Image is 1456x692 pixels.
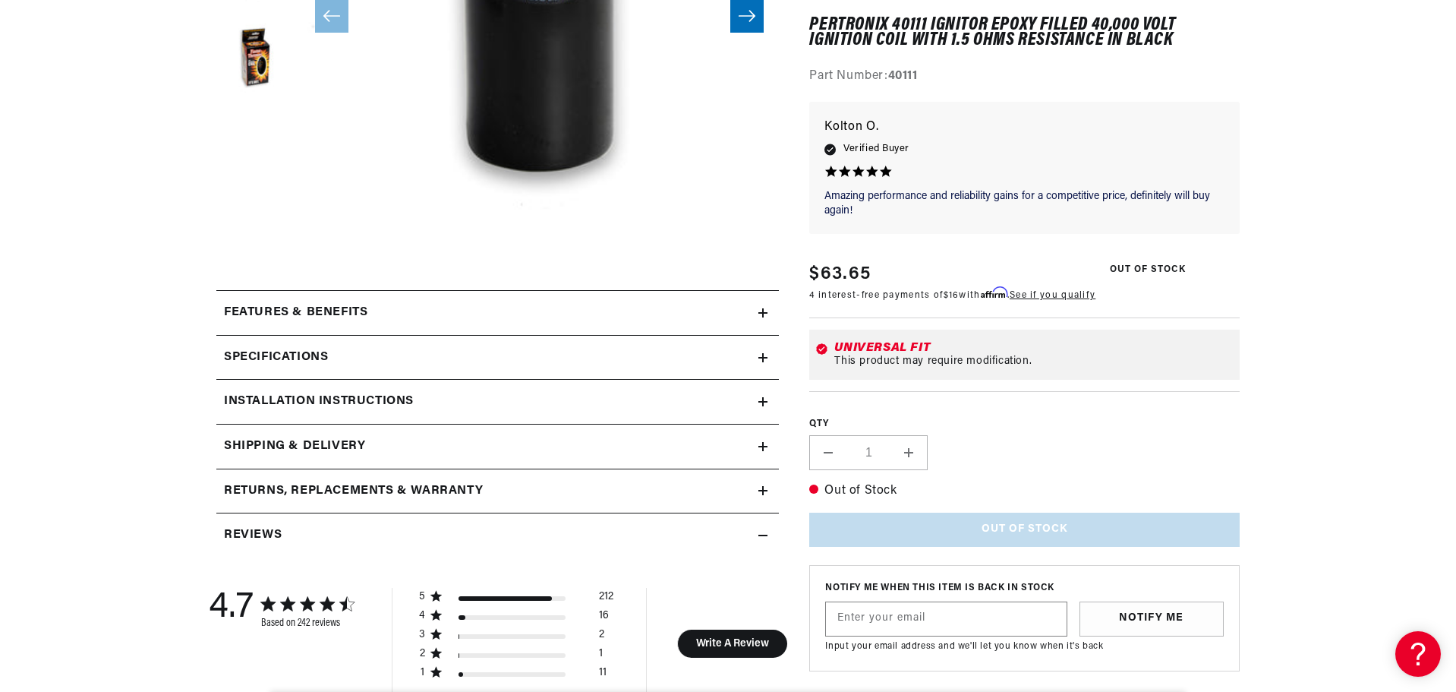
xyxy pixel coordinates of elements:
[1079,602,1224,637] button: Notify Me
[1101,261,1194,280] span: Out of Stock
[944,291,960,300] span: $16
[216,336,779,380] summary: Specifications
[216,469,779,513] summary: Returns, Replacements & Warranty
[888,71,918,83] strong: 40111
[419,609,613,628] div: 4 star by 16 reviews
[419,628,613,647] div: 3 star by 2 reviews
[261,618,354,629] div: Based on 242 reviews
[834,355,1234,368] div: This product may require modification.
[419,666,426,680] div: 1
[224,348,328,368] h2: Specifications
[809,68,1240,87] div: Part Number:
[677,630,787,658] button: Write A Review
[824,189,1224,219] p: Amazing performance and reliability gains for a competitive price, definitely will buy again!
[419,647,613,666] div: 2 star by 1 reviews
[216,380,779,424] summary: Installation instructions
[599,647,603,666] div: 1
[224,437,365,457] h2: Shipping & Delivery
[419,628,426,642] div: 3
[419,590,613,609] div: 5 star by 212 reviews
[809,418,1240,431] label: QTY
[419,666,613,685] div: 1 star by 11 reviews
[224,303,367,323] h2: Features & Benefits
[224,526,282,545] h2: Reviews
[419,609,426,623] div: 4
[224,482,483,501] h2: Returns, Replacements & Warranty
[209,588,254,629] div: 4.7
[216,425,779,469] summary: Shipping & Delivery
[809,482,1240,501] p: Out of Stock
[216,291,779,335] summary: Features & Benefits
[216,24,292,100] button: Load image 4 in gallery view
[599,628,604,647] div: 2
[599,666,607,685] div: 11
[825,642,1103,651] span: Input your email address and we'll let you know when it's back
[809,261,871,288] span: $63.65
[809,17,1240,49] h1: PerTronix 40111 Ignitor Epoxy Filled 40,000 Volt Ignition Coil with 1.5 Ohms Resistance in Black
[224,392,414,412] h2: Installation instructions
[419,647,426,661] div: 2
[843,141,909,158] span: Verified Buyer
[216,513,779,558] summary: Reviews
[834,342,1234,354] div: Universal Fit
[825,581,1224,596] span: Notify me when this item is back in stock
[826,602,1067,636] input: Enter your email
[824,117,1224,138] p: Kolton O.
[809,288,1095,302] p: 4 interest-free payments of with .
[599,609,609,628] div: 16
[599,590,613,609] div: 212
[981,287,1007,299] span: Affirm
[1010,291,1095,300] a: See if you qualify - Learn more about Affirm Financing (opens in modal)
[419,590,426,604] div: 5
